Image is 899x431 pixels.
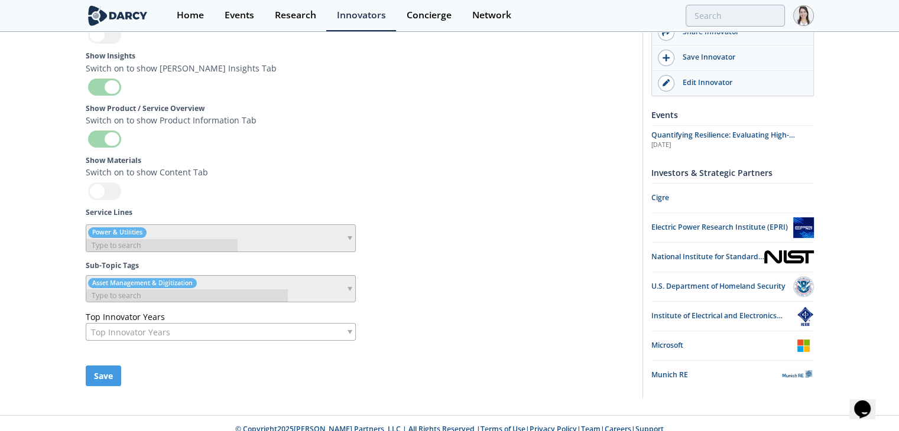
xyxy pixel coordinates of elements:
[651,281,793,292] div: U.S. Department of Homeland Security
[793,217,814,238] img: Electric Power Research Institute (EPRI)
[651,217,814,238] a: Electric Power Research Institute (EPRI) Electric Power Research Institute (EPRI)
[674,52,807,63] div: Save Innovator
[686,5,785,27] input: Advanced Search
[651,130,814,150] a: Quantifying Resilience: Evaluating High-Impact, Low-Frequency (HILF) Events [DATE]
[651,370,780,380] div: Munich RE
[86,323,356,341] div: Top Innovator Years
[86,275,356,302] div: Asset Management & Digitization
[674,77,807,88] div: Edit Innovator
[651,105,814,125] div: Events
[652,45,813,71] button: Save Innovator
[91,324,170,340] span: Top Innovator Years
[337,11,386,20] div: Innovators
[651,130,795,151] span: Quantifying Resilience: Evaluating High-Impact, Low-Frequency (HILF) Events
[177,11,204,20] div: Home
[651,162,814,183] div: Investors & Strategic Partners
[86,5,150,26] img: logo-wide.svg
[88,227,147,237] li: Power & Utilities
[86,103,350,114] label: Show Product / Service Overview
[86,311,165,322] label: Top Innovator Years
[651,192,814,203] div: Cigre
[651,306,814,326] a: Institute of Electrical and Electronics Engineers Institute of Electrical and Electronics Engineers
[651,340,793,351] div: Microsoft
[86,166,350,178] p: Switch on to show Content Tab
[651,247,814,267] a: National Institute for Standards and Technology National Institute for Standards and Technology
[86,260,634,271] label: Sub-Topic Tags
[86,224,356,252] div: Power & Utilities
[86,114,350,126] p: Switch on to show Product Information Tab
[793,276,814,297] img: U.S. Department of Homeland Security
[88,278,197,288] li: Asset Management & Digitization
[651,335,814,356] a: Microsoft Microsoft
[86,207,634,218] label: Service Lines
[651,222,793,233] div: Electric Power Research Institute (EPRI)
[651,365,814,386] a: Munich RE Munich RE
[472,11,511,20] div: Network
[86,289,288,302] input: Type to search
[651,276,814,297] a: U.S. Department of Homeland Security U.S. Department of Homeland Security
[275,11,316,20] div: Research
[764,250,814,263] img: National Institute for Standards and Technology
[86,62,350,74] p: Switch on to show [PERSON_NAME] Insights Tab
[225,11,254,20] div: Events
[793,5,814,26] img: Profile
[86,155,350,166] label: Show Materials
[779,365,813,386] img: Munich RE
[849,384,887,419] iframe: chat widget
[651,188,814,208] a: Cigre
[793,335,814,356] img: Microsoft
[651,311,796,321] div: Institute of Electrical and Electronics Engineers
[651,141,814,150] div: [DATE]
[86,51,350,61] label: Show Insights
[674,27,807,37] div: Share Innovator
[652,71,813,96] a: Edit Innovator
[796,306,814,326] img: Institute of Electrical and Electronics Engineers
[651,252,764,262] div: National Institute for Standards and Technology
[407,11,452,20] div: Concierge
[86,239,238,252] input: Type to search
[86,365,121,386] button: Save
